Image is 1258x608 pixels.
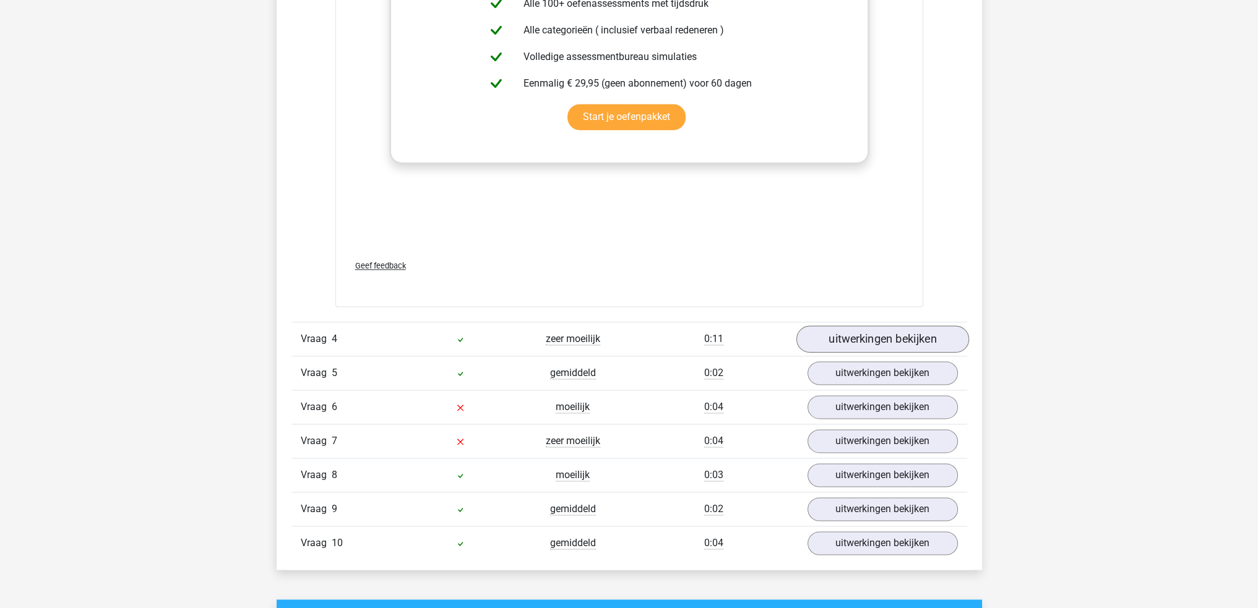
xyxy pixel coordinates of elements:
a: uitwerkingen bekijken [808,497,958,521]
a: uitwerkingen bekijken [808,463,958,487]
span: 0:03 [704,469,723,481]
a: uitwerkingen bekijken [808,531,958,555]
a: uitwerkingen bekijken [808,395,958,419]
span: Vraag [301,366,332,380]
a: Start je oefenpakket [567,104,686,130]
span: Vraag [301,332,332,346]
span: Vraag [301,400,332,414]
span: zeer moeilijk [546,333,600,345]
span: 0:11 [704,333,723,345]
span: Vraag [301,468,332,482]
a: uitwerkingen bekijken [796,325,968,353]
span: 9 [332,503,337,515]
span: Geef feedback [355,261,406,270]
span: gemiddeld [550,503,596,515]
span: 5 [332,367,337,379]
span: 0:02 [704,503,723,515]
span: 10 [332,537,343,549]
span: Vraag [301,536,332,550]
span: gemiddeld [550,367,596,379]
a: uitwerkingen bekijken [808,429,958,453]
span: Vraag [301,434,332,448]
span: 0:04 [704,401,723,413]
a: uitwerkingen bekijken [808,361,958,385]
span: 7 [332,435,337,447]
span: moeilijk [556,469,590,481]
span: 0:02 [704,367,723,379]
span: Vraag [301,502,332,516]
span: 0:04 [704,537,723,549]
span: 8 [332,469,337,481]
span: 4 [332,333,337,345]
span: 6 [332,401,337,413]
span: gemiddeld [550,537,596,549]
span: zeer moeilijk [546,435,600,447]
span: moeilijk [556,401,590,413]
span: 0:04 [704,435,723,447]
